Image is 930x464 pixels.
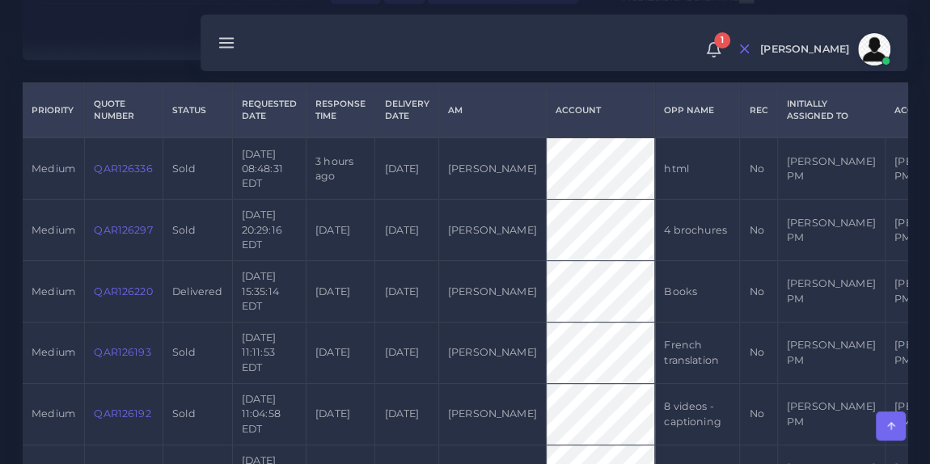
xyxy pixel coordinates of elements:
a: QAR126220 [94,285,152,297]
a: QAR126297 [94,224,152,236]
td: [DATE] [375,261,438,323]
th: Delivery Date [375,83,438,138]
span: 1 [714,32,730,49]
td: [DATE] 15:35:14 EDT [232,261,306,323]
td: Sold [163,200,232,261]
td: Sold [163,384,232,445]
td: [PERSON_NAME] [438,323,546,384]
td: [PERSON_NAME] PM [777,200,885,261]
td: 8 videos - captioning [655,384,740,445]
td: Books [655,261,740,323]
td: Delivered [163,261,232,323]
td: [PERSON_NAME] [438,261,546,323]
td: [PERSON_NAME] [438,384,546,445]
td: [PERSON_NAME] [438,200,546,261]
th: REC [740,83,777,138]
td: [DATE] [375,200,438,261]
td: [DATE] 11:11:53 EDT [232,323,306,384]
th: Status [163,83,232,138]
span: medium [32,224,75,236]
td: [DATE] [306,200,374,261]
td: No [740,384,777,445]
th: Initially Assigned to [777,83,885,138]
td: No [740,323,777,384]
a: 1 [700,41,728,58]
td: 3 hours ago [306,137,374,199]
td: [PERSON_NAME] PM [777,137,885,199]
span: [PERSON_NAME] [760,44,849,55]
td: [DATE] [306,323,374,384]
span: medium [32,162,75,175]
td: [DATE] 08:48:31 EDT [232,137,306,199]
td: Sold [163,323,232,384]
td: [PERSON_NAME] [438,137,546,199]
td: French translation [655,323,740,384]
span: medium [32,285,75,297]
a: [PERSON_NAME]avatar [752,33,896,65]
img: avatar [858,33,890,65]
a: QAR126192 [94,407,150,420]
td: No [740,261,777,323]
td: [DATE] 20:29:16 EDT [232,200,306,261]
td: [DATE] [375,323,438,384]
td: [DATE] [375,384,438,445]
td: html [655,137,740,199]
td: [DATE] 11:04:58 EDT [232,384,306,445]
td: [PERSON_NAME] PM [777,261,885,323]
td: No [740,200,777,261]
a: QAR126336 [94,162,152,175]
th: Requested Date [232,83,306,138]
td: Sold [163,137,232,199]
th: Response Time [306,83,374,138]
th: Priority [23,83,85,138]
td: 4 brochures [655,200,740,261]
th: Opp Name [655,83,740,138]
td: [PERSON_NAME] PM [777,323,885,384]
td: [DATE] [306,384,374,445]
td: [PERSON_NAME] PM [777,384,885,445]
th: Account [546,83,654,138]
a: QAR126193 [94,346,150,358]
th: Quote Number [85,83,163,138]
td: [DATE] [375,137,438,199]
td: No [740,137,777,199]
span: medium [32,407,75,420]
span: medium [32,346,75,358]
td: [DATE] [306,261,374,323]
th: AM [438,83,546,138]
